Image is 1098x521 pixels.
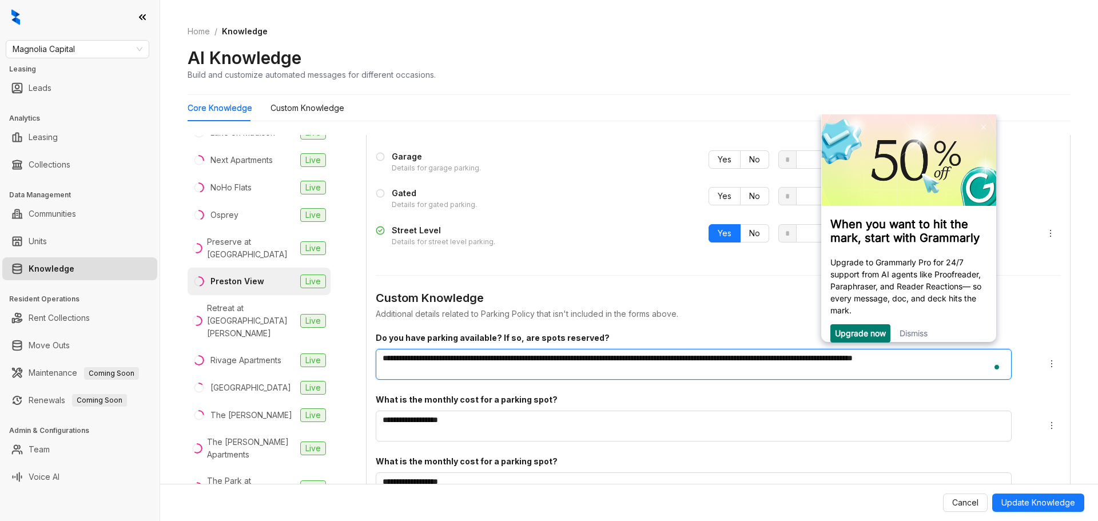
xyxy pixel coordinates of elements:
[749,228,760,238] span: No
[85,214,113,224] a: Dismiss
[376,289,1061,307] div: Custom Knowledge
[2,389,157,412] li: Renewals
[2,307,157,329] li: Rent Collections
[29,438,50,461] a: Team
[210,154,273,166] div: Next Apartments
[2,153,157,176] li: Collections
[29,257,74,280] a: Knowledge
[376,349,1012,380] textarea: To enrich screen reader interactions, please activate Accessibility in Grammarly extension settings
[300,208,326,222] span: Live
[300,181,326,194] span: Live
[2,466,157,488] li: Voice AI
[392,200,477,210] div: Details for gated parking.
[29,230,47,253] a: Units
[210,354,281,367] div: Rivage Apartments
[210,381,291,394] div: [GEOGRAPHIC_DATA]
[15,142,172,202] p: Upgrade to Grammarly Pro for 24/7 support from AI agents like Proofreader, Paraphraser, and Reade...
[84,367,139,380] span: Coming Soon
[29,334,70,357] a: Move Outs
[376,393,1029,406] div: What is the monthly cost for a parking spot?
[300,408,326,422] span: Live
[9,64,160,74] h3: Leasing
[9,425,160,436] h3: Admin & Configurations
[2,126,157,149] li: Leasing
[300,241,326,255] span: Live
[300,353,326,367] span: Live
[392,163,481,174] div: Details for garage parking.
[718,154,731,164] span: Yes
[270,102,344,114] div: Custom Knowledge
[300,381,326,395] span: Live
[300,275,326,288] span: Live
[29,307,90,329] a: Rent Collections
[222,26,268,36] span: Knowledge
[392,237,495,248] div: Details for street level parking.
[2,77,157,100] li: Leads
[207,236,296,261] div: Preserve at [GEOGRAPHIC_DATA]
[29,389,127,412] a: RenewalsComing Soon
[20,214,71,224] a: Upgrade now
[29,77,51,100] a: Leads
[1047,359,1056,368] span: more
[718,228,731,238] span: Yes
[1046,229,1055,238] span: more
[300,314,326,328] span: Live
[188,69,436,81] div: Build and customize automated messages for different occasions.
[2,334,157,357] li: Move Outs
[1047,421,1056,430] span: more
[185,25,212,38] a: Home
[188,47,301,69] h2: AI Knowledge
[376,308,1061,320] div: Additional details related to Parking Policy that isn't included in the forms above.
[210,275,264,288] div: Preston View
[188,102,252,114] div: Core Knowledge
[2,230,157,253] li: Units
[210,209,238,221] div: Osprey
[749,154,760,164] span: No
[9,294,160,304] h3: Resident Operations
[207,475,296,500] div: The Park at [GEOGRAPHIC_DATA]
[749,191,760,201] span: No
[2,202,157,225] li: Communities
[210,181,252,194] div: NoHo Flats
[9,113,160,124] h3: Analytics
[214,25,217,38] li: /
[376,332,1029,344] div: Do you have parking available? If so, are spots reserved?
[300,480,326,494] span: Live
[11,9,20,25] img: logo
[300,442,326,455] span: Live
[207,436,296,461] div: The [PERSON_NAME] Apartments
[15,103,172,130] h3: When you want to hit the mark, start with Grammarly
[9,190,160,200] h3: Data Management
[718,191,731,201] span: Yes
[72,394,127,407] span: Coming Soon
[29,126,58,149] a: Leasing
[2,361,157,384] li: Maintenance
[2,438,157,461] li: Team
[392,224,495,237] div: Street Level
[392,187,477,200] div: Gated
[29,202,76,225] a: Communities
[166,10,171,15] img: close_x_white.png
[376,455,1029,468] div: What is the monthly cost for a parking spot?
[2,257,157,280] li: Knowledge
[29,466,59,488] a: Voice AI
[29,153,70,176] a: Collections
[13,41,142,58] span: Magnolia Capital
[392,150,481,163] div: Garage
[300,153,326,167] span: Live
[1047,483,1056,492] span: more
[207,302,296,340] div: Retreat at [GEOGRAPHIC_DATA][PERSON_NAME]
[210,409,292,421] div: The [PERSON_NAME]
